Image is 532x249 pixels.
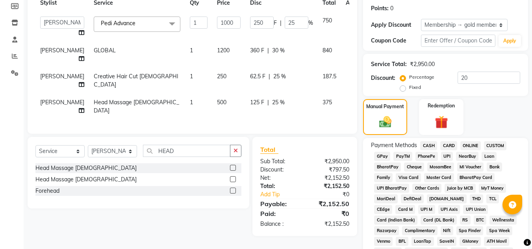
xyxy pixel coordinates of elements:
[409,74,434,81] label: Percentage
[254,166,305,174] div: Discount:
[479,184,506,193] span: MyT Money
[267,98,269,107] span: |
[260,146,278,154] span: Total
[371,60,407,68] div: Service Total:
[250,72,265,81] span: 62.5 F
[101,20,135,27] span: Pedi Advance
[217,73,226,80] span: 250
[40,47,84,54] span: [PERSON_NAME]
[460,216,471,225] span: RS
[190,47,193,54] span: 1
[441,226,453,235] span: Nift
[308,19,313,27] span: %
[374,152,390,161] span: GPay
[323,17,332,24] span: 750
[371,4,389,13] div: Points:
[254,174,305,182] div: Net:
[269,72,270,81] span: |
[94,99,179,114] span: Head Massage [DEMOGRAPHIC_DATA]
[415,152,438,161] span: PhonePe
[396,173,421,182] span: Visa Card
[487,162,502,172] span: Bank
[393,152,412,161] span: PayTM
[445,184,476,193] span: Juice by MCB
[254,157,305,166] div: Sub Total:
[305,209,355,218] div: ₹0
[431,114,452,130] img: _gift.svg
[484,237,509,246] span: ATH Movil
[470,194,484,203] span: THD
[438,205,460,214] span: UPI Axis
[460,141,481,150] span: ONLINE
[463,205,488,214] span: UPI Union
[424,173,454,182] span: Master Card
[484,141,507,150] span: CUSTOM
[280,19,282,27] span: |
[440,141,457,150] span: CARD
[457,162,484,172] span: MI Voucher
[412,184,441,193] span: Other Cards
[375,115,395,129] img: _cash.svg
[254,190,313,199] a: Add Tip
[313,190,356,199] div: ₹0
[457,173,495,182] span: BharatPay Card
[421,35,495,47] input: Enter Offer / Coupon Code
[35,164,137,172] div: Head Massage [DEMOGRAPHIC_DATA]
[94,47,116,54] span: GLOBAL
[94,73,178,88] span: Creative Hair Cut [DEMOGRAPHIC_DATA]
[323,73,336,80] span: 187.5
[323,99,332,106] span: 375
[272,98,285,107] span: 25 %
[474,216,487,225] span: BTC
[371,74,395,82] div: Discount:
[489,216,517,225] span: Wellnessta
[412,237,434,246] span: LoanTap
[35,175,137,184] div: Head Massage [DEMOGRAPHIC_DATA]
[250,98,264,107] span: 125 F
[374,184,409,193] span: UPI BharatPay
[305,199,355,208] div: ₹2,152.50
[250,46,264,55] span: 360 F
[371,21,421,29] div: Apply Discount
[254,209,305,218] div: Paid:
[273,72,286,81] span: 25 %
[35,187,59,195] div: Forehead
[143,145,230,157] input: Search or Scan
[437,237,457,246] span: SaveIN
[390,4,393,13] div: 0
[404,162,424,172] span: Cheque
[410,60,435,68] div: ₹2,950.00
[460,237,481,246] span: GMoney
[441,152,453,161] span: UPI
[396,237,408,246] span: BFL
[272,46,285,55] span: 30 %
[305,182,355,190] div: ₹2,152.50
[371,141,417,149] span: Payment Methods
[190,99,193,106] span: 1
[374,237,393,246] span: Venmo
[254,220,305,228] div: Balance :
[305,157,355,166] div: ₹2,950.00
[366,103,404,110] label: Manual Payment
[374,162,401,172] span: BharatPay
[305,220,355,228] div: ₹2,152.50
[374,216,417,225] span: Card (Indian Bank)
[254,182,305,190] div: Total:
[371,37,421,45] div: Coupon Code
[420,141,437,150] span: CASH
[395,205,415,214] span: Card M
[401,194,424,203] span: DefiDeal
[135,20,139,27] a: x
[274,19,277,27] span: F
[254,199,305,208] div: Payable:
[40,73,84,80] span: [PERSON_NAME]
[305,174,355,182] div: ₹2,152.50
[374,226,399,235] span: Razorpay
[402,226,437,235] span: Complimentary
[428,102,455,109] label: Redemption
[40,99,84,106] span: [PERSON_NAME]
[190,73,193,80] span: 1
[456,152,478,161] span: NearBuy
[482,152,497,161] span: Loan
[267,46,269,55] span: |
